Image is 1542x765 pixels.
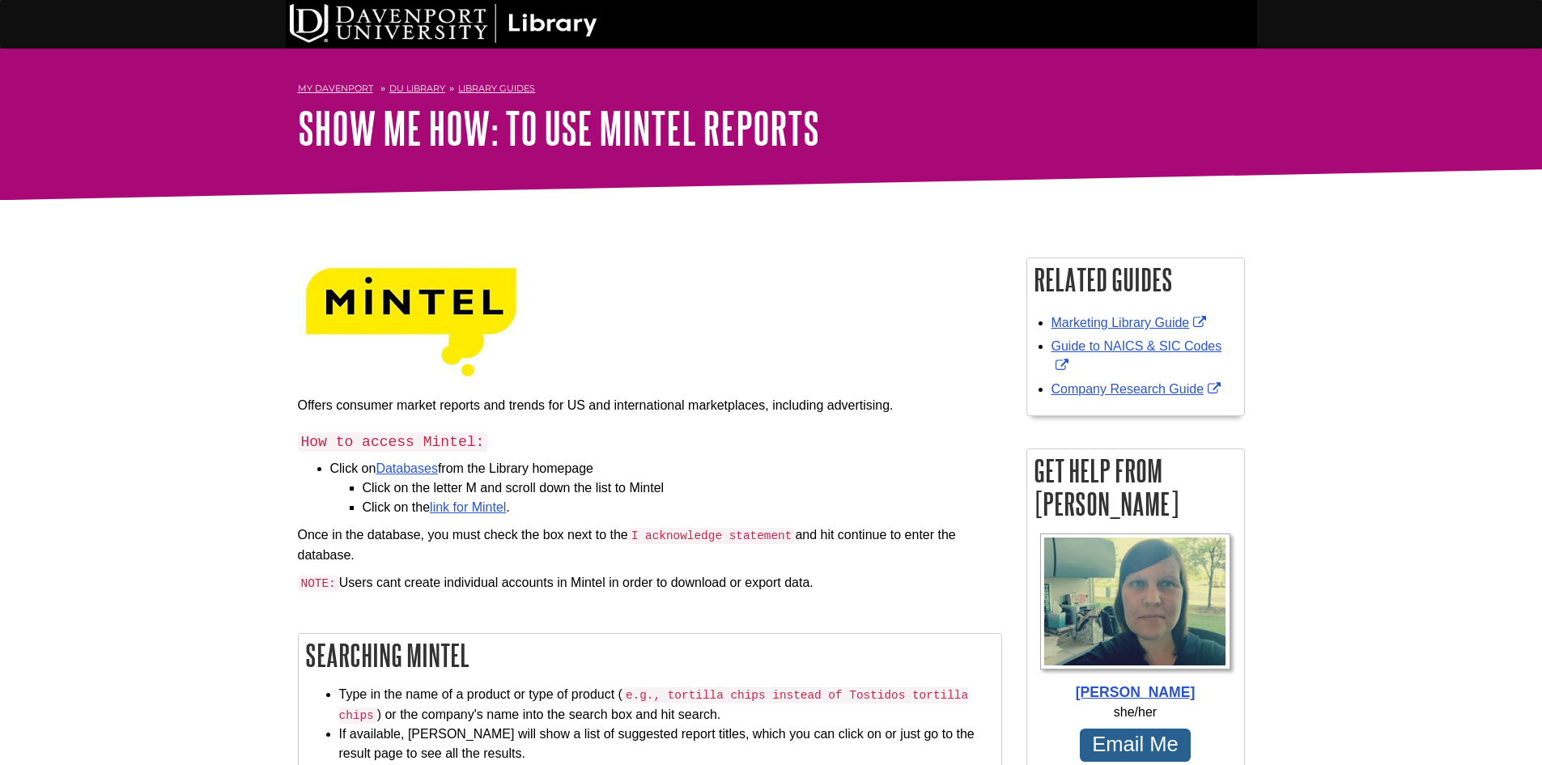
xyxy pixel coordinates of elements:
nav: breadcrumb [298,78,1245,104]
a: Library Guides [458,83,535,94]
code: I acknowledge statement [628,528,796,544]
a: DU Library [389,83,445,94]
h2: Get Help From [PERSON_NAME] [1027,449,1244,525]
a: Marketing Library Guide [1051,316,1211,329]
a: My Davenport [298,82,373,96]
a: Company Research Guide [1051,382,1226,396]
li: Type in the name of a product or type of product ( ) or the company's name into the search box an... [339,685,993,725]
code: How to access Mintel: [298,432,488,452]
p: Offers consumer market reports and trends for US and international marketplaces, including advert... [298,396,1002,415]
a: Guide to NAICS & SIC Codes [1051,339,1222,372]
li: Click on the . [363,498,1002,517]
div: she/her [1035,703,1236,722]
p: Once in the database, you must check the box next to the and hit continue to enter the database. [298,525,1002,565]
a: Email Me [1080,729,1191,762]
code: NOTE: [298,576,339,592]
h2: Searching Mintel [299,634,1001,677]
div: [PERSON_NAME] [1035,682,1236,703]
p: Users cant create individual accounts in Mintel in order to download or export data. [298,573,1002,593]
h2: Related Guides [1027,258,1244,301]
li: Click on the letter M and scroll down the list to Mintel [363,478,1002,498]
img: mintel logo [298,257,525,388]
li: If available, [PERSON_NAME] will show a list of suggested report titles, which you can click on o... [339,725,993,763]
li: Click on from the Library homepage [330,459,1002,517]
img: Profile Photo [1040,533,1231,669]
img: DU Library [290,4,597,43]
a: Profile Photo [PERSON_NAME] [1035,533,1236,703]
code: e.g., tortilla chips instead of Tostidos tortilla chips [339,687,969,724]
a: Databases [376,461,438,475]
a: Show Me How: To Use Mintel Reports [298,103,819,153]
a: link for Mintel [430,500,506,514]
